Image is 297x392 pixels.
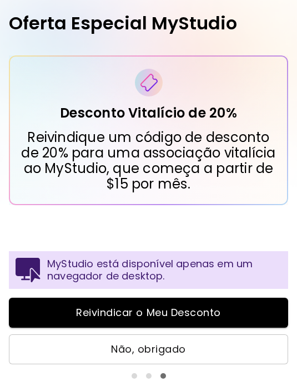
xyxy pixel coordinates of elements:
[16,258,41,282] img: icon
[21,343,276,355] span: Não, obrigado
[18,130,279,192] p: Reivindique um código de desconto de 20% para uma associação vitalícia ao MyStudio, que começa a ...
[9,298,288,328] button: Reivindicar o Meu Desconto
[9,13,237,33] div: Oferta Especial MyStudio
[9,334,288,364] button: Não, obrigado
[47,258,281,282] p: MyStudio está disponível apenas em um navegador de desktop.
[60,105,237,121] p: Desconto Vitalício de 20%
[139,73,158,91] img: icon
[20,307,277,319] span: Reivindicar o Meu Desconto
